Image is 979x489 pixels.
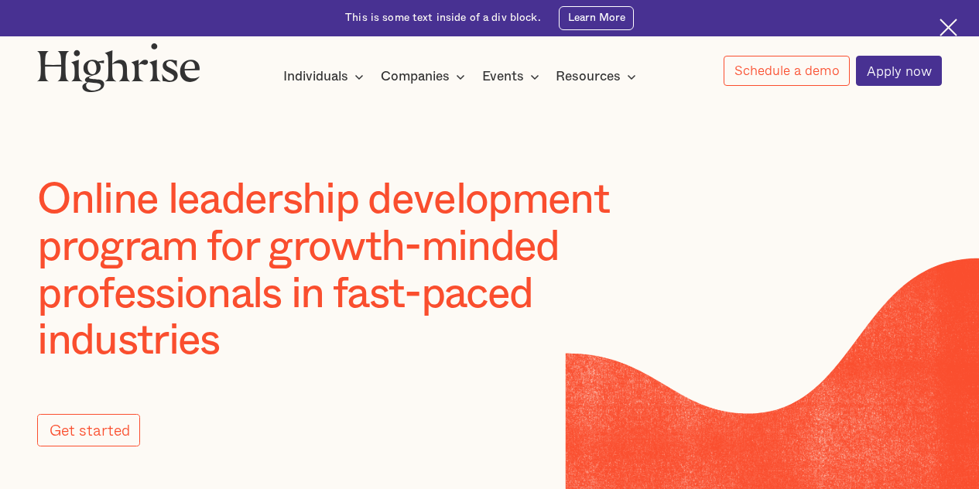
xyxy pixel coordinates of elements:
div: Resources [556,67,641,86]
div: This is some text inside of a div block. [345,11,541,26]
div: Events [482,67,544,86]
div: Resources [556,67,621,86]
div: Individuals [283,67,348,86]
a: Learn More [559,6,634,30]
div: Events [482,67,524,86]
a: Schedule a demo [724,56,850,86]
a: Apply now [856,56,942,86]
div: Individuals [283,67,368,86]
div: Companies [381,67,470,86]
img: Cross icon [940,19,957,36]
h1: Online leadership development program for growth-minded professionals in fast-paced industries [37,177,697,365]
a: Get started [37,414,140,446]
div: Companies [381,67,450,86]
img: Highrise logo [37,43,200,92]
